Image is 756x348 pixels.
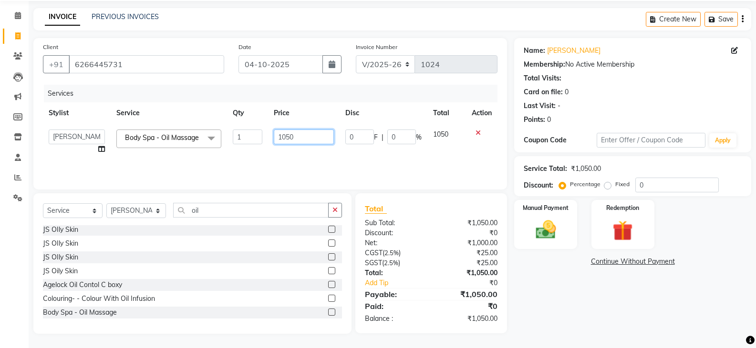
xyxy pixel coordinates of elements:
[597,133,705,148] input: Enter Offer / Coupon Code
[374,132,378,142] span: F
[431,218,505,228] div: ₹1,050.00
[69,55,224,73] input: Search by Name/Mobile/Email/Code
[524,73,561,83] div: Total Visits:
[358,238,431,248] div: Net:
[382,132,383,142] span: |
[547,115,551,125] div: 0
[199,133,203,142] a: x
[558,101,560,111] div: -
[524,180,553,190] div: Discount:
[709,133,736,148] button: Apply
[92,12,159,21] a: PREVIOUS INVOICES
[43,308,117,318] div: Body Spa - Oil Massage
[43,43,58,51] label: Client
[431,288,505,300] div: ₹1,050.00
[358,268,431,278] div: Total:
[43,55,70,73] button: +91
[43,252,78,262] div: JS OIly Skin
[606,204,639,212] label: Redemption
[356,43,397,51] label: Invoice Number
[606,218,639,243] img: _gift.svg
[173,203,329,218] input: Search or Scan
[431,248,505,258] div: ₹25.00
[43,239,78,249] div: JS OIly Skin
[524,87,563,97] div: Card on file:
[365,204,387,214] span: Total
[524,46,545,56] div: Name:
[125,133,199,142] span: Body Spa - Oil Massage
[571,164,601,174] div: ₹1,050.00
[358,218,431,228] div: Sub Total:
[547,46,601,56] a: [PERSON_NAME]
[570,180,601,189] label: Percentage
[358,258,431,268] div: ( )
[523,204,569,212] label: Manual Payment
[524,60,565,70] div: Membership:
[238,43,251,51] label: Date
[43,102,111,124] th: Stylist
[704,12,738,27] button: Save
[365,259,382,267] span: SGST
[524,115,545,125] div: Points:
[43,266,78,276] div: JS Oily Skin
[516,257,749,267] a: Continue Without Payment
[431,228,505,238] div: ₹0
[427,102,466,124] th: Total
[431,314,505,324] div: ₹1,050.00
[358,288,431,300] div: Payable:
[43,225,78,235] div: JS OIly Skin
[524,164,567,174] div: Service Total:
[384,249,399,257] span: 2.5%
[358,278,444,288] a: Add Tip
[444,278,505,288] div: ₹0
[227,102,268,124] th: Qty
[524,101,556,111] div: Last Visit:
[358,248,431,258] div: ( )
[340,102,427,124] th: Disc
[524,60,742,70] div: No Active Membership
[431,238,505,248] div: ₹1,000.00
[268,102,339,124] th: Price
[431,300,505,312] div: ₹0
[529,218,562,241] img: _cash.svg
[111,102,227,124] th: Service
[416,132,422,142] span: %
[45,9,80,26] a: INVOICE
[565,87,569,97] div: 0
[358,300,431,312] div: Paid:
[646,12,701,27] button: Create New
[431,258,505,268] div: ₹25.00
[365,249,383,257] span: CGST
[384,259,398,267] span: 2.5%
[358,228,431,238] div: Discount:
[466,102,497,124] th: Action
[43,280,122,290] div: Agelock Oil Contol C boxy
[44,85,505,102] div: Services
[358,314,431,324] div: Balance :
[43,294,155,304] div: Colouring- - Colour With Oil Infusion
[431,268,505,278] div: ₹1,050.00
[615,180,630,189] label: Fixed
[433,130,448,139] span: 1050
[524,135,596,145] div: Coupon Code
